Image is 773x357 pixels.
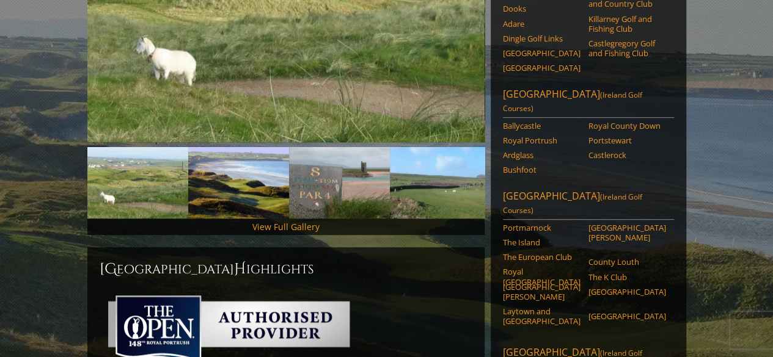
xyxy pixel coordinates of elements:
[503,4,581,13] a: Dooks
[503,165,581,175] a: Bushfoot
[503,150,581,160] a: Ardglass
[503,252,581,262] a: The European Club
[588,38,666,59] a: Castlegregory Golf and Fishing Club
[503,34,581,43] a: Dingle Golf Links
[503,189,674,220] a: [GEOGRAPHIC_DATA](Ireland Golf Courses)
[588,223,666,243] a: [GEOGRAPHIC_DATA][PERSON_NAME]
[503,90,642,114] span: (Ireland Golf Courses)
[588,14,666,34] a: Killarney Golf and Fishing Club
[588,311,666,321] a: [GEOGRAPHIC_DATA]
[588,135,666,145] a: Portstewart
[234,259,246,279] span: H
[503,306,581,326] a: Laytown and [GEOGRAPHIC_DATA]
[588,150,666,160] a: Castlerock
[252,221,320,233] a: View Full Gallery
[503,121,581,131] a: Ballycastle
[100,259,472,279] h2: [GEOGRAPHIC_DATA] ighlights
[588,287,666,297] a: [GEOGRAPHIC_DATA]
[503,282,581,302] a: [GEOGRAPHIC_DATA][PERSON_NAME]
[503,237,581,247] a: The Island
[503,19,581,29] a: Adare
[503,135,581,145] a: Royal Portrush
[503,192,642,215] span: (Ireland Golf Courses)
[503,63,581,73] a: [GEOGRAPHIC_DATA]
[503,87,674,118] a: [GEOGRAPHIC_DATA](Ireland Golf Courses)
[503,223,581,233] a: Portmarnock
[588,121,666,131] a: Royal County Down
[588,272,666,282] a: The K Club
[503,267,581,287] a: Royal [GEOGRAPHIC_DATA]
[503,48,581,58] a: [GEOGRAPHIC_DATA]
[588,257,666,267] a: County Louth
